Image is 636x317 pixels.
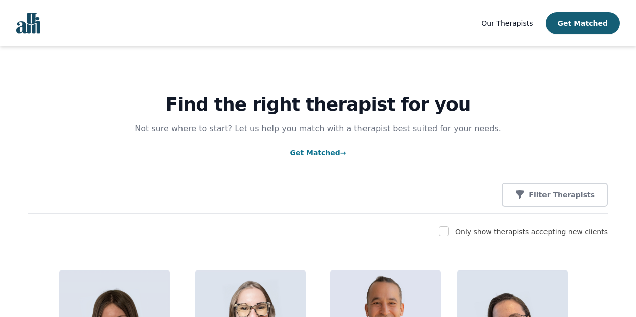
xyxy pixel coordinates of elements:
[125,123,511,135] p: Not sure where to start? Let us help you match with a therapist best suited for your needs.
[502,183,608,207] button: Filter Therapists
[546,12,620,34] button: Get Matched
[290,149,346,157] a: Get Matched
[455,228,608,236] label: Only show therapists accepting new clients
[529,190,595,200] p: Filter Therapists
[340,149,346,157] span: →
[16,13,40,34] img: alli logo
[28,94,608,115] h1: Find the right therapist for you
[481,17,533,29] a: Our Therapists
[481,19,533,27] span: Our Therapists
